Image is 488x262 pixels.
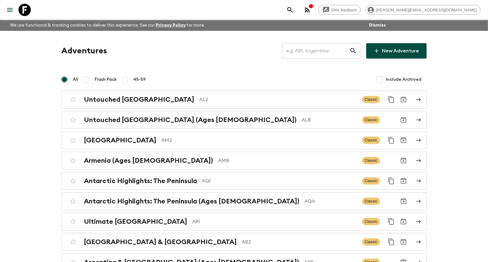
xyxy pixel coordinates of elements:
[84,177,197,185] h2: Antarctic Highlights: The Peninsula
[73,76,79,83] span: All
[62,131,427,149] a: [GEOGRAPHIC_DATA]AM2ClassicDuplicate for 45-59Archive
[305,198,357,205] p: AQA
[397,114,410,126] button: Archive
[385,215,397,228] button: Duplicate for 45-59
[397,154,410,167] button: Archive
[84,157,213,165] h2: Armenia (Ages [DEMOGRAPHIC_DATA])
[397,215,410,228] button: Archive
[385,175,397,187] button: Duplicate for 45-59
[385,236,397,248] button: Duplicate for 45-59
[328,8,360,12] span: Give feedback
[84,238,237,246] h2: [GEOGRAPHIC_DATA] & [GEOGRAPHIC_DATA]
[386,76,422,83] span: Include Archived
[7,20,207,31] p: We use functional & tracking cookies to deliver this experience. See our for more.
[362,116,380,124] span: Classic
[162,137,357,144] p: AM2
[362,218,380,225] span: Classic
[362,177,380,185] span: Classic
[62,152,427,170] a: Armenia (Ages [DEMOGRAPHIC_DATA])AMBClassicArchive
[4,4,16,16] button: menu
[362,96,380,103] span: Classic
[366,43,427,59] a: New Adventure
[397,134,410,146] button: Archive
[385,93,397,106] button: Duplicate for 45-59
[362,137,380,144] span: Classic
[84,116,297,124] h2: Untouched [GEOGRAPHIC_DATA] (Ages [DEMOGRAPHIC_DATA])
[318,5,361,15] a: Give feedback
[367,21,387,30] button: Dismiss
[284,4,296,16] button: search adventures
[362,198,380,205] span: Classic
[373,8,480,12] span: [PERSON_NAME][EMAIL_ADDRESS][DOMAIN_NAME]
[202,177,357,185] p: AQ1
[397,195,410,207] button: Archive
[156,23,186,27] a: Privacy Policy
[62,45,107,57] h1: Adventures
[192,218,357,225] p: AR1
[397,175,410,187] button: Archive
[362,238,380,246] span: Classic
[302,116,357,124] p: ALB
[133,76,146,83] span: 45-59
[362,157,380,164] span: Classic
[95,76,117,83] span: Flash Pack
[62,91,427,108] a: Untouched [GEOGRAPHIC_DATA]AL2ClassicDuplicate for 45-59Archive
[84,96,195,104] h2: Untouched [GEOGRAPHIC_DATA]
[282,42,350,59] input: e.g. AR1, Argentina
[62,192,427,210] a: Antarctic Highlights: The Peninsula (Ages [DEMOGRAPHIC_DATA])AQAClassicArchive
[84,136,157,144] h2: [GEOGRAPHIC_DATA]
[62,213,427,231] a: Ultimate [GEOGRAPHIC_DATA]AR1ClassicDuplicate for 45-59Archive
[199,96,357,103] p: AL2
[62,172,427,190] a: Antarctic Highlights: The PeninsulaAQ1ClassicDuplicate for 45-59Archive
[242,238,357,246] p: AB2
[84,218,187,226] h2: Ultimate [GEOGRAPHIC_DATA]
[218,157,357,164] p: AMB
[84,197,300,205] h2: Antarctic Highlights: The Peninsula (Ages [DEMOGRAPHIC_DATA])
[397,93,410,106] button: Archive
[62,111,427,129] a: Untouched [GEOGRAPHIC_DATA] (Ages [DEMOGRAPHIC_DATA])ALBClassicArchive
[385,134,397,146] button: Duplicate for 45-59
[397,236,410,248] button: Archive
[62,233,427,251] a: [GEOGRAPHIC_DATA] & [GEOGRAPHIC_DATA]AB2ClassicDuplicate for 45-59Archive
[366,5,481,15] div: [PERSON_NAME][EMAIL_ADDRESS][DOMAIN_NAME]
